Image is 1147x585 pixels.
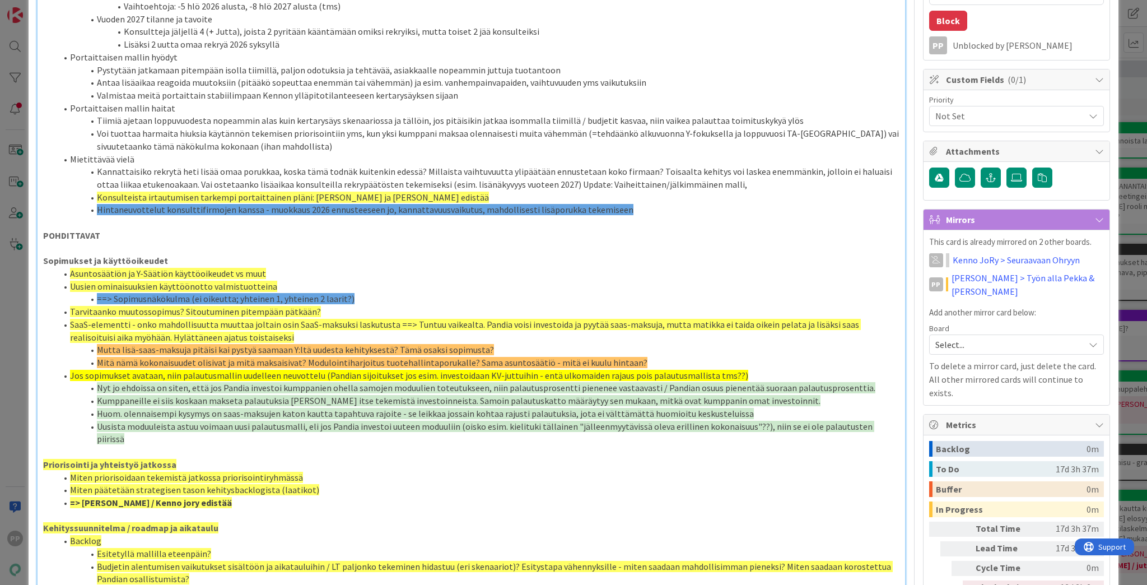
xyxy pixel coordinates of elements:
[70,472,303,483] span: Miten priorisoidaan tekemistä jatkossa priorisointiryhmässä
[43,230,100,241] strong: POHDITTAVAT
[57,153,899,166] li: Mietittävää vielä
[97,344,494,355] span: Mutta lisä-saas-maksuja pitäisi kai pystyä saamaan Y:ltä uudesta kehityksestä? Tämä osaksi sopimu...
[946,213,1089,226] span: Mirrors
[929,96,1104,104] div: Priority
[57,89,899,102] li: Valmistaa meitä portaittain stabiilimpaan Kennon ylläpitotilanteeseen kertarysäyksen sijaan
[1087,441,1099,457] div: 0m
[70,281,277,292] span: Uusien ominaisuuksien käyttöönotto valmistuotteina
[97,293,355,304] span: ==> Sopimusnäkökulma (ei oikeutta; yhteinen 1, yhteinen 2 laarit?)
[952,271,1104,298] a: [PERSON_NAME] > Työn alla Pekka & [PERSON_NAME]
[24,2,51,15] span: Support
[929,236,1104,249] p: This card is already mirrored on 2 other boards.
[946,73,1089,86] span: Custom Fields
[1042,561,1099,576] div: 0m
[936,502,1087,517] div: In Progress
[70,370,748,381] span: Jos sopimukset avataan, niin palautusmallin uudelleen neuvottelu (Pandian sijoitukset jos esim. i...
[97,357,647,368] span: Mitä nämä kokonaisuudet olisivat ja mitä maksaisivat? Modulointiharjoitus tuotehallintaporukalle?...
[70,497,232,508] strong: => [PERSON_NAME] / Kenno jory edistää
[936,481,1087,497] div: Buffer
[57,76,899,89] li: Antaa lisäaikaa reagoida muutoksiin (pitääkö sopeuttaa enemmän tai vähemmän) ja esim. vanhempainv...
[97,548,211,559] span: Esitetyllä mallilla eteenpäin?
[946,145,1089,158] span: Attachments
[976,541,1037,556] div: Lead Time
[1042,541,1099,556] div: 17d 3h 37m
[976,522,1037,537] div: Total Time
[97,382,875,393] span: Nyt jo ehdoissa on siten, että jos Pandia investoi kumppanien ohella samojen moduulien toteutukse...
[936,461,1056,477] div: To Do
[1008,74,1026,85] span: ( 0/1 )
[935,108,1079,124] span: Not Set
[935,337,1079,352] span: Select...
[57,38,899,51] li: Lisäksi 2 uutta omaa rekryä 2026 syksyllä
[70,535,101,546] span: Backlog
[57,127,899,152] li: Voi tuottaa harmaita hiuksia käytännön tekemisen priorisointiin yms, kun yksi kumppani maksaa ole...
[929,36,947,54] div: PP
[97,421,874,445] span: Uusista moduuleista astuu voimaan uusi palautusmalli, eli jos Pandia investoi uuteen moduuliin (o...
[57,102,899,115] li: Portaittaisen mallin haitat
[97,408,754,419] span: Huom. olennaisempi kysymys on saas-maksujen katon kautta tapahtuva rajoite - se leikkaa jossain k...
[929,277,943,291] div: PP
[57,13,899,26] li: Vuoden 2027 tilanne ja tavoite
[929,11,967,31] button: Block
[946,418,1089,431] span: Metrics
[97,395,820,406] span: Kumppaneille ei siis koskaan makseta palautuksia [PERSON_NAME] itse tekemistä investoinneista. Sa...
[57,25,899,38] li: Konsultteja jäljellä 4 (+ Jutta), joista 2 pyritään kääntämään omiksi rekryiksi, mutta toiset 2 j...
[1042,522,1099,537] div: 17d 3h 37m
[70,319,861,343] span: SaaS-elementti - onko mahdollisuutta muuttaa joltain osin SaaS-maksuksi laskutusta ==> Tuntuu vai...
[57,114,899,127] li: Tiimiä ajetaan loppuvuodesta nopeammin alas kuin kertarysäys skenaariossa ja tällöin, jos pitäisi...
[43,459,176,470] strong: Priorisointi ja yhteistyö jatkossa
[70,268,266,279] span: Asuntosäätiön ja Y-Säätiön käyttöoikeudet vs muut
[1056,461,1099,477] div: 17d 3h 37m
[976,561,1037,576] div: Cycle Time
[70,484,319,495] span: Miten päätetään strategisen tason kehitysbacklogista (laatikot)
[1087,481,1099,497] div: 0m
[953,253,1080,267] a: Kenno JoRy > Seuraavaan Ohryyn
[57,165,899,191] li: Kannattaisiko rekrytä heti lisää omaa porukkaa, koska tämä todnäk kuitenkin edessä? Millaista vai...
[97,204,633,215] span: Hintaneuvottelut konsulttifirmojen kanssa - muokkaus 2026 ennusteeseen jo, kannattavuusvaikutus, ...
[57,51,899,64] li: Portaittaisen mallin hyödyt
[929,359,1104,400] p: To delete a mirror card, just delete the card. All other mirrored cards will continue to exists.
[97,192,489,203] span: Konsulteista irtautumisen tarkempi portaittainen pläni: [PERSON_NAME] ja [PERSON_NAME] edistää
[929,307,1104,319] p: Add another mirror card below:
[1087,502,1099,517] div: 0m
[43,522,218,533] strong: Kehityssuunnitelma / roadmap ja aikataulu
[929,324,949,332] span: Board
[57,64,899,77] li: Pystytään jatkamaan pitempään isolla tiimillä, paljon odotuksia ja tehtävää, asiakkaalle nopeammi...
[936,441,1087,457] div: Backlog
[70,306,321,317] span: Tarvitaanko muutossopimus? Sitoutuminen pitempään pätkään?
[953,40,1104,50] div: Unblocked by [PERSON_NAME]
[43,255,168,266] strong: Sopimukset ja käyttöoikeudet
[97,561,893,585] span: Budjetin alentumisen vaikutukset sisältöön ja aikatauluihin / LT paljonko tekeminen hidastuu (eri...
